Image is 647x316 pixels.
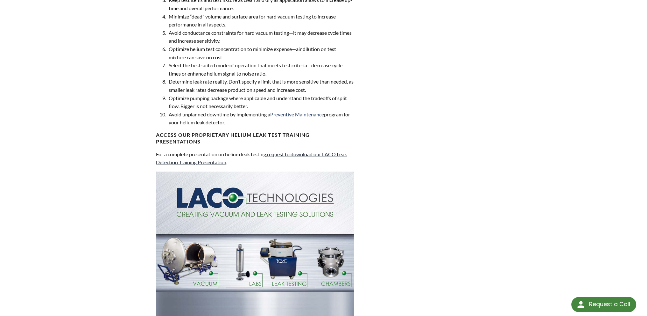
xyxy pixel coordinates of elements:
li: Avoid conductance constraints for hard vacuum testing—it may decrease cycle times and increase se... [167,29,354,45]
li: Determine leak rate reality. Don’t specify a limit that is more sensitive than needed, as smaller... [167,77,354,94]
li: Optimize helium test concentration to minimize expense—air dilution on test mixture can save on c... [167,45,354,61]
h4: Access our proprietary helium leak test training presentations [156,132,354,145]
a: Preventive Maintenance [270,111,324,117]
li: Minimize “dead” volume and surface area for hard vacuum testing to increase performance in all as... [167,12,354,29]
li: Optimize pumping package where applicable and understand the tradeoffs of split flow. Bigger is n... [167,94,354,110]
div: Request a Call [571,297,636,312]
p: For a complete presentation on helium leak testing, . [156,150,354,166]
div: Request a Call [589,297,630,312]
li: Select the best suited mode of operation that meets test criteria—decrease cycle times or enhance... [167,61,354,77]
li: Avoid unplanned downtime by implementing a program for your helium leak detector. [167,110,354,127]
img: round button [576,299,586,310]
